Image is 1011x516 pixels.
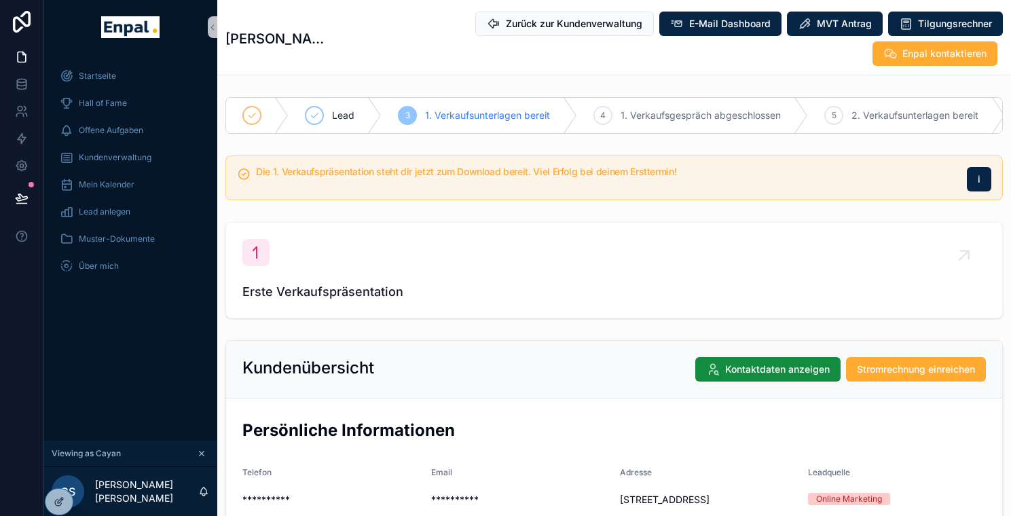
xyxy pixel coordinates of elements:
button: Kontaktdaten anzeigen [695,357,841,382]
span: Viewing as Cayan [52,448,121,459]
h2: Kundenübersicht [242,357,374,379]
a: Lead anlegen [52,200,209,224]
a: Über mich [52,254,209,278]
span: Leadquelle [808,467,850,477]
button: Tilgungsrechner [888,12,1003,36]
span: MVT Antrag [817,17,872,31]
a: Mein Kalender [52,172,209,197]
span: Startseite [79,71,116,81]
button: i [967,167,991,191]
span: Zurück zur Kundenverwaltung [506,17,642,31]
p: [PERSON_NAME] [PERSON_NAME] [95,478,198,505]
span: Adresse [620,467,652,477]
button: Zurück zur Kundenverwaltung [475,12,654,36]
span: [STREET_ADDRESS] [620,493,798,506]
span: 3 [405,110,410,121]
span: CS [60,483,75,500]
span: i [978,172,980,186]
span: Email [431,467,452,477]
span: 5 [832,110,837,121]
span: Über mich [79,261,119,272]
button: Enpal kontaktieren [872,41,997,66]
a: Offene Aufgaben [52,118,209,143]
button: E-Mail Dashboard [659,12,782,36]
a: Muster-Dokumente [52,227,209,251]
div: scrollable content [43,54,217,296]
a: Erste Verkaufspräsentation [226,223,1002,318]
span: 4 [600,110,606,121]
span: 1. Verkaufsunterlagen bereit [425,109,550,122]
span: Erste Verkaufspräsentation [242,282,986,301]
span: Offene Aufgaben [79,125,143,136]
h2: Persönliche Informationen [242,419,986,441]
span: Enpal kontaktieren [902,47,987,60]
a: Startseite [52,64,209,88]
span: Muster-Dokumente [79,234,155,244]
img: App logo [101,16,159,38]
span: 2. Verkaufsunterlagen bereit [851,109,978,122]
span: Kundenverwaltung [79,152,151,163]
h5: Die 1. Verkaufspräsentation steht dir jetzt zum Download bereit. Viel Erfolg bei deinem Ersttermin! [256,167,956,177]
span: Stromrechnung einreichen [857,363,975,376]
span: 1. Verkaufsgespräch abgeschlossen [621,109,781,122]
span: Kontaktdaten anzeigen [725,363,830,376]
span: Tilgungsrechner [918,17,992,31]
button: Stromrechnung einreichen [846,357,986,382]
span: Hall of Fame [79,98,127,109]
span: E-Mail Dashboard [689,17,771,31]
span: Lead anlegen [79,206,130,217]
button: MVT Antrag [787,12,883,36]
div: Online Marketing [816,493,882,505]
a: Hall of Fame [52,91,209,115]
h1: [PERSON_NAME] [225,29,335,48]
span: Mein Kalender [79,179,134,190]
a: Kundenverwaltung [52,145,209,170]
span: Lead [332,109,354,122]
span: Telefon [242,467,272,477]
